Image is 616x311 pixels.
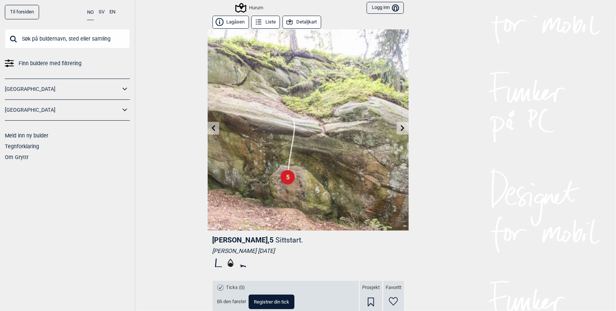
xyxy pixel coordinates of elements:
p: Sittstart. [276,236,303,244]
span: Finn buldere med filtrering [19,58,82,69]
a: Til forsiden [5,5,39,19]
button: Detaljkart [283,16,321,29]
button: Logg inn [367,2,403,14]
button: NO [87,5,94,20]
img: Hans [208,29,409,231]
button: Lagåsen [213,16,249,29]
input: Søk på buldernavn, sted eller samling [5,29,130,48]
a: Meld inn ny bulder [5,133,48,139]
button: SV [99,5,105,19]
a: Om Gryttr [5,154,29,160]
button: Liste [251,16,280,29]
a: Tegnforklaring [5,143,39,149]
span: Bli den første! [217,299,246,305]
a: [GEOGRAPHIC_DATA] [5,105,120,115]
button: EN [109,5,115,19]
span: Ticks (0) [226,285,245,291]
div: [PERSON_NAME] [DATE] [213,247,404,255]
button: Registrer din tick [249,295,294,309]
span: Registrer din tick [254,299,289,304]
a: [GEOGRAPHIC_DATA] [5,84,120,95]
div: Hurum [236,3,263,12]
span: Favoritt [386,285,401,291]
span: [PERSON_NAME] , 5 [213,236,274,244]
a: Finn buldere med filtrering [5,58,130,69]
